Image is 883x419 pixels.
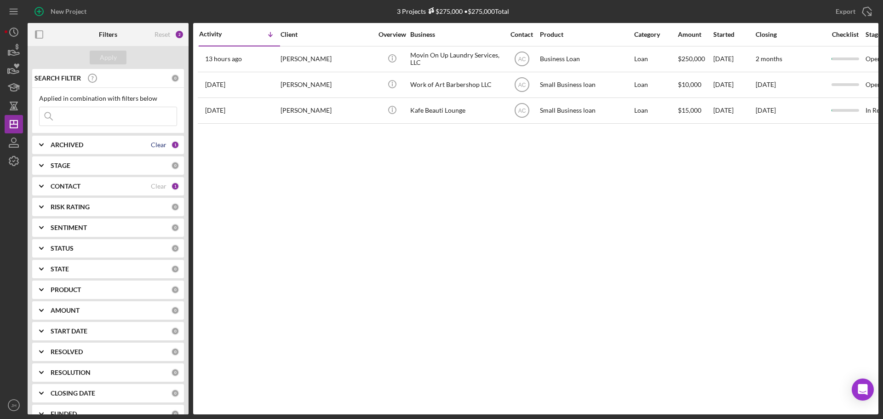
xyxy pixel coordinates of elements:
div: [DATE] [713,47,755,71]
div: 0 [171,203,179,211]
div: [PERSON_NAME] [281,47,373,71]
div: Checklist [826,31,865,38]
span: $10,000 [678,80,701,88]
div: Export [836,2,855,21]
text: AC [518,56,526,63]
div: [PERSON_NAME] [281,73,373,97]
b: CONTACT [51,183,80,190]
text: AC [518,108,526,114]
b: FUNDED [51,410,77,418]
time: [DATE] [756,80,776,88]
div: 0 [171,368,179,377]
time: 2025-09-14 13:38 [205,81,225,88]
div: Open Intercom Messenger [852,379,874,401]
div: 0 [171,410,179,418]
b: SENTIMENT [51,224,87,231]
div: 1 [171,141,179,149]
div: Clear [151,141,166,149]
b: STAGE [51,162,70,169]
div: 2 [175,30,184,39]
b: STATUS [51,245,74,252]
div: [PERSON_NAME] [281,98,373,123]
text: AC [518,82,526,88]
div: Applied in combination with filters below [39,95,177,102]
div: Reset [155,31,170,38]
div: Kafe Beauti Lounge [410,98,502,123]
div: Contact [505,31,539,38]
b: AMOUNT [51,307,80,314]
div: Movin On Up Laundry Services, LLC [410,47,502,71]
time: 2024-06-24 20:36 [205,107,225,114]
b: SEARCH FILTER [34,75,81,82]
text: JH [11,403,17,408]
span: $250,000 [678,55,705,63]
div: Product [540,31,632,38]
div: Work of Art Barbershop LLC [410,73,502,97]
button: Export [826,2,878,21]
div: Loan [634,47,677,71]
div: 0 [171,327,179,335]
div: Activity [199,30,240,38]
div: Business [410,31,502,38]
div: [DATE] [713,73,755,97]
time: 2025-10-08 03:00 [205,55,242,63]
div: Small Business loan [540,98,632,123]
div: 0 [171,286,179,294]
div: Business Loan [540,47,632,71]
div: Started [713,31,755,38]
b: STATE [51,265,69,273]
div: Closing [756,31,825,38]
b: RESOLVED [51,348,83,356]
div: Small Business loan [540,73,632,97]
time: [DATE] [756,106,776,114]
div: New Project [51,2,86,21]
div: Client [281,31,373,38]
b: RISK RATING [51,203,90,211]
button: Apply [90,51,126,64]
b: PRODUCT [51,286,81,293]
b: CLOSING DATE [51,390,95,397]
div: 0 [171,244,179,253]
time: 2 months [756,55,782,63]
div: 0 [171,161,179,170]
button: JH [5,396,23,414]
div: 0 [171,348,179,356]
div: Amount [678,31,712,38]
div: Overview [375,31,409,38]
div: Category [634,31,677,38]
b: RESOLUTION [51,369,91,376]
div: Loan [634,73,677,97]
div: $275,000 [426,7,463,15]
div: Apply [100,51,117,64]
div: Loan [634,98,677,123]
div: 0 [171,306,179,315]
b: Filters [99,31,117,38]
div: 3 Projects • $275,000 Total [397,7,509,15]
b: ARCHIVED [51,141,83,149]
div: [DATE] [713,98,755,123]
div: 0 [171,74,179,82]
b: START DATE [51,327,87,335]
div: 0 [171,224,179,232]
div: 0 [171,389,179,397]
span: $15,000 [678,106,701,114]
div: 0 [171,265,179,273]
button: New Project [28,2,96,21]
div: 1 [171,182,179,190]
div: Clear [151,183,166,190]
